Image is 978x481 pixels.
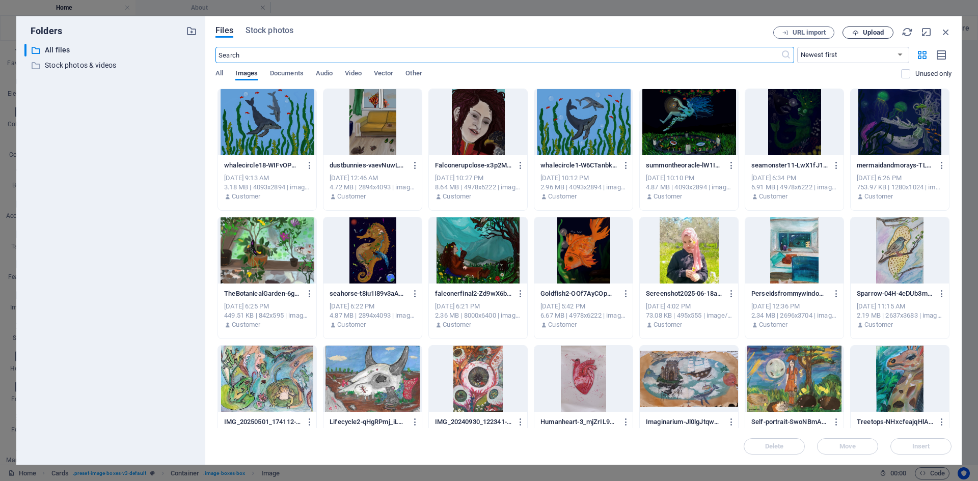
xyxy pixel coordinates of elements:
i: Reload [902,26,913,38]
div: 2.19 MB | 2637x3683 | image/jpeg [857,311,943,320]
span: Images [235,67,258,81]
p: Displays only files that are not in use on the website. Files added during this session can still... [915,69,952,78]
p: Customer [654,192,682,201]
div: 753.97 KB | 1280x1024 | image/jpeg [857,183,943,192]
span: Documents [270,67,304,81]
span: Other [405,67,422,81]
span: Upload [863,30,884,36]
p: Humanheart-3_mjZrIL9bZ1W4rczHuUHg.jpg [540,417,617,427]
p: Treetops-NHxcfeajqHlArqpTgcb3GA.jpg [857,417,933,427]
p: Customer [443,320,471,329]
div: 6.67 MB | 4978x6222 | image/jpeg [540,311,627,320]
p: TheBotanicalGarden-6gBW3A2vIuDFk3uhUogJCg.jpg [224,289,301,298]
div: [DATE] 10:27 PM [435,174,521,183]
p: IMG_20240930_122341-fxlRHDJrfTbLzf2XBY9TOw.jpg [435,417,511,427]
div: [DATE] 11:15 AM [857,302,943,311]
p: summontheoracle-lW1IHJKD-rqrk3sd4LQZ4w.jpg [646,161,722,170]
p: Customer [232,320,260,329]
div: [DATE] 10:12 PM [540,174,627,183]
p: Self-portrait-SwoNBmApVeI87oO5dU35tA.jpg [751,417,828,427]
p: Folders [24,24,62,38]
div: [DATE] 9:13 AM [224,174,310,183]
p: Goldfish2-OOf7AyCOpMZu1vpW558n8A.jpg [540,289,617,298]
div: 6.91 MB | 4978x6222 | image/jpeg [751,183,837,192]
div: [DATE] 6:34 PM [751,174,837,183]
div: Stock photos & videos [24,59,197,72]
p: Screenshot2025-06-18at1_49_20PM-6DegYOsR4QcPyiS9TjalYw.avif [646,289,722,298]
p: Falconerupclose-x3p2M3lahk2-QtP31NdO-g.jpg [435,161,511,170]
p: Customer [548,320,577,329]
div: 449.51 KB | 842x595 | image/jpeg [224,311,310,320]
p: whalecircle1-W6CTanbkt5a8fRTZWtAZZw.jpg [540,161,617,170]
button: URL import [773,26,834,39]
span: All [215,67,223,81]
div: [DATE] 6:25 PM [224,302,310,311]
div: 3.18 MB | 4093x2894 | image/jpeg [224,183,310,192]
p: Sparrow-04H-4cDUb3m-JMy8bdTnJw.jpg [857,289,933,298]
i: Close [940,26,952,38]
div: [DATE] 6:26 PM [857,174,943,183]
p: Imaginarium-Jl0lgJtqwP5VO6G80_Ycaw.jpg [646,417,722,427]
p: falconerfinal2-Zd9wX6bchr0FrHv2yUltHQ.jpg [435,289,511,298]
p: Customer [337,192,366,201]
span: Stock photos [246,24,293,37]
p: Perseidsfrommywindow-kcLfAIDm1pEd-jWLM1lySw.jpg [751,289,828,298]
div: [DATE] 12:36 PM [751,302,837,311]
div: [DATE] 6:21 PM [435,302,521,311]
span: Video [345,67,361,81]
p: Customer [759,320,787,329]
p: Customer [864,192,893,201]
p: Customer [443,192,471,201]
i: Minimize [921,26,932,38]
span: URL import [793,30,826,36]
p: Stock photos & videos [45,60,178,71]
p: IMG_20250501_174112-hGcN76fcbsHSOzNBLgX5ZA.jpg [224,417,301,427]
p: whalecircle18-WIFvOPmM1hZspEk0uWFHdw.jpg [224,161,301,170]
div: 73.08 KB | 495x555 | image/avif [646,311,732,320]
div: [DATE] 5:42 PM [540,302,627,311]
input: Search [215,47,780,63]
div: 4.72 MB | 2894x4093 | image/png [330,183,416,192]
div: [DATE] 12:46 AM [330,174,416,183]
p: dustbunnies-vaevNuwLkW5qLyfLzcjcTg.png [330,161,406,170]
p: Lifecycle2-qHgRPmj_iLXrgZo9Sxeq1Q.jpg [330,417,406,427]
i: Create new folder [186,25,197,37]
div: 8.64 MB | 4978x6222 | image/jpeg [435,183,521,192]
span: Files [215,24,233,37]
div: [DATE] 6:22 PM [330,302,416,311]
div: ​ [24,44,26,56]
div: 4.87 MB | 4093x2894 | image/jpeg [646,183,732,192]
p: Customer [337,320,366,329]
p: Customer [864,320,893,329]
p: mermaidandmorays-TLf9uHkQ01tWGXENBk1f6A.jpg [857,161,933,170]
div: 2.34 MB | 2696x3704 | image/jpeg [751,311,837,320]
span: Vector [374,67,394,81]
p: Customer [548,192,577,201]
div: 2.96 MB | 4093x2894 | image/jpeg [540,183,627,192]
p: seahorse-t8iu1I89v3aA7YgZS7Xj1g.png [330,289,406,298]
div: 2.36 MB | 8000x6400 | image/jpeg [435,311,521,320]
p: All files [45,44,178,56]
button: Upload [843,26,893,39]
div: [DATE] 4:02 PM [646,302,732,311]
p: seamonster11-LwX1fJ1lXLtDi3iiQTiEmg.jpg [751,161,828,170]
p: Customer [654,320,682,329]
span: Audio [316,67,333,81]
div: 4.87 MB | 2894x4093 | image/png [330,311,416,320]
div: [DATE] 10:10 PM [646,174,732,183]
p: Customer [232,192,260,201]
p: Customer [759,192,787,201]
